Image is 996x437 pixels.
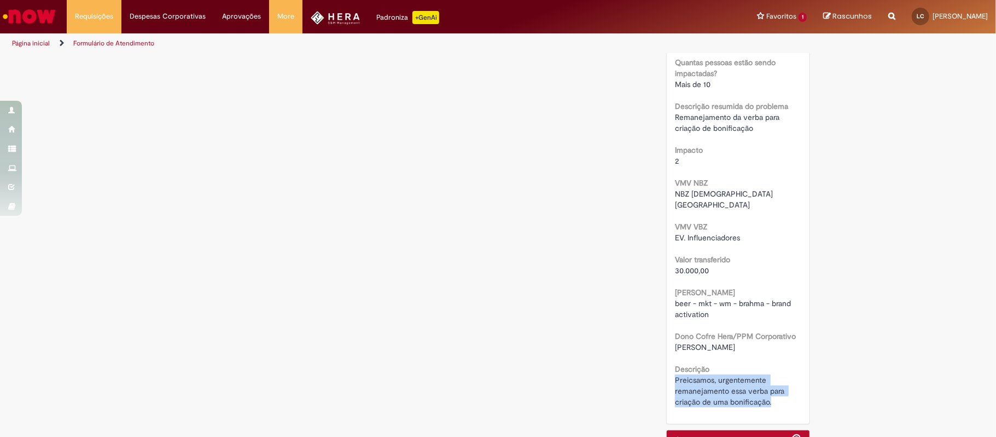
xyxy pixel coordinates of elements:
span: 30.000,00 [675,266,709,275]
img: ServiceNow [1,5,57,27]
span: [PERSON_NAME] [933,12,988,21]
b: [PERSON_NAME] [675,287,735,297]
span: Requisições [75,11,113,22]
span: 1 [799,13,807,22]
b: VMV NBZ [675,178,708,188]
span: Remanejamento da verba para criação de bonificação [675,112,782,133]
span: Mais de 10 [675,79,710,89]
span: [PERSON_NAME] [675,342,735,352]
b: Descrição [675,364,709,374]
b: VMV VBZ [675,222,707,232]
a: Rascunhos [823,12,872,22]
a: Página inicial [12,39,50,48]
b: Descrição resumida do problema [675,101,788,111]
span: More [277,11,294,22]
p: +GenAi [412,11,439,24]
a: Formulário de Atendimento [73,39,154,48]
b: Impacto [675,145,703,155]
b: Valor transferido [675,255,730,264]
b: Dono Cofre Hera/PPM Corporativo [675,331,796,341]
span: Favoritos [766,11,796,22]
ul: Trilhas de página [8,33,656,54]
b: Quantas pessoas estão sendo impactadas? [675,58,776,78]
span: EV. Influenciadores [675,233,740,243]
img: HeraLogo.png [311,11,360,25]
div: Padroniza [376,11,439,24]
span: 2 [675,156,679,166]
span: beer - mkt - wm - brahma - brand activation [675,298,793,319]
span: Rascunhos [832,11,872,21]
span: Despesas Corporativas [130,11,206,22]
span: LC [917,13,924,20]
span: NBZ [DEMOGRAPHIC_DATA] [GEOGRAPHIC_DATA] [675,189,775,210]
span: Aprovações [222,11,261,22]
span: Preicsamos, urgentemente remanejamento essa verba para criação de uma bonificação. [675,375,787,407]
